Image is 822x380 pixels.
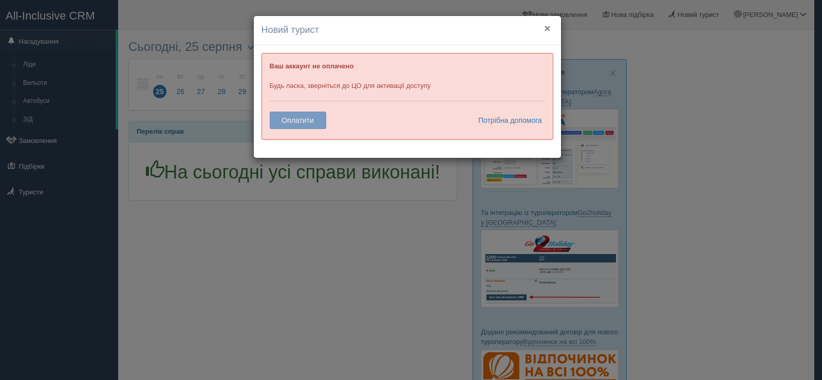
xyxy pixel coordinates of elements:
[270,112,326,129] button: Оплатити
[270,62,354,70] b: Ваш аккаунт не оплачено
[261,53,553,140] div: Будь ласка, зверніться до ЦО для активації доступу
[472,112,543,129] a: Потрібна допомога
[261,24,553,37] h4: Новий турист
[544,23,550,33] button: ×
